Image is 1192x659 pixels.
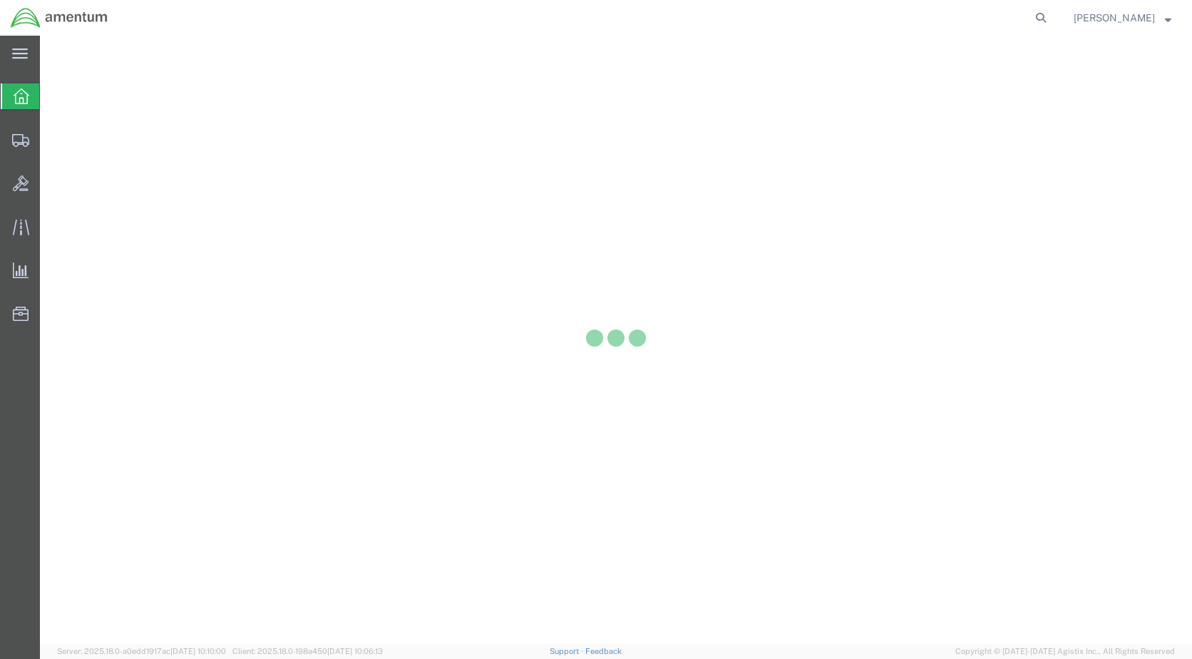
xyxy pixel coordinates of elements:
[10,7,108,29] img: logo
[1074,10,1155,26] span: Eric Aanesatd
[57,647,226,655] span: Server: 2025.18.0-a0edd1917ac
[585,647,622,655] a: Feedback
[232,647,383,655] span: Client: 2025.18.0-198a450
[955,645,1175,658] span: Copyright © [DATE]-[DATE] Agistix Inc., All Rights Reserved
[170,647,226,655] span: [DATE] 10:10:00
[327,647,383,655] span: [DATE] 10:06:13
[1073,9,1172,26] button: [PERSON_NAME]
[550,647,585,655] a: Support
